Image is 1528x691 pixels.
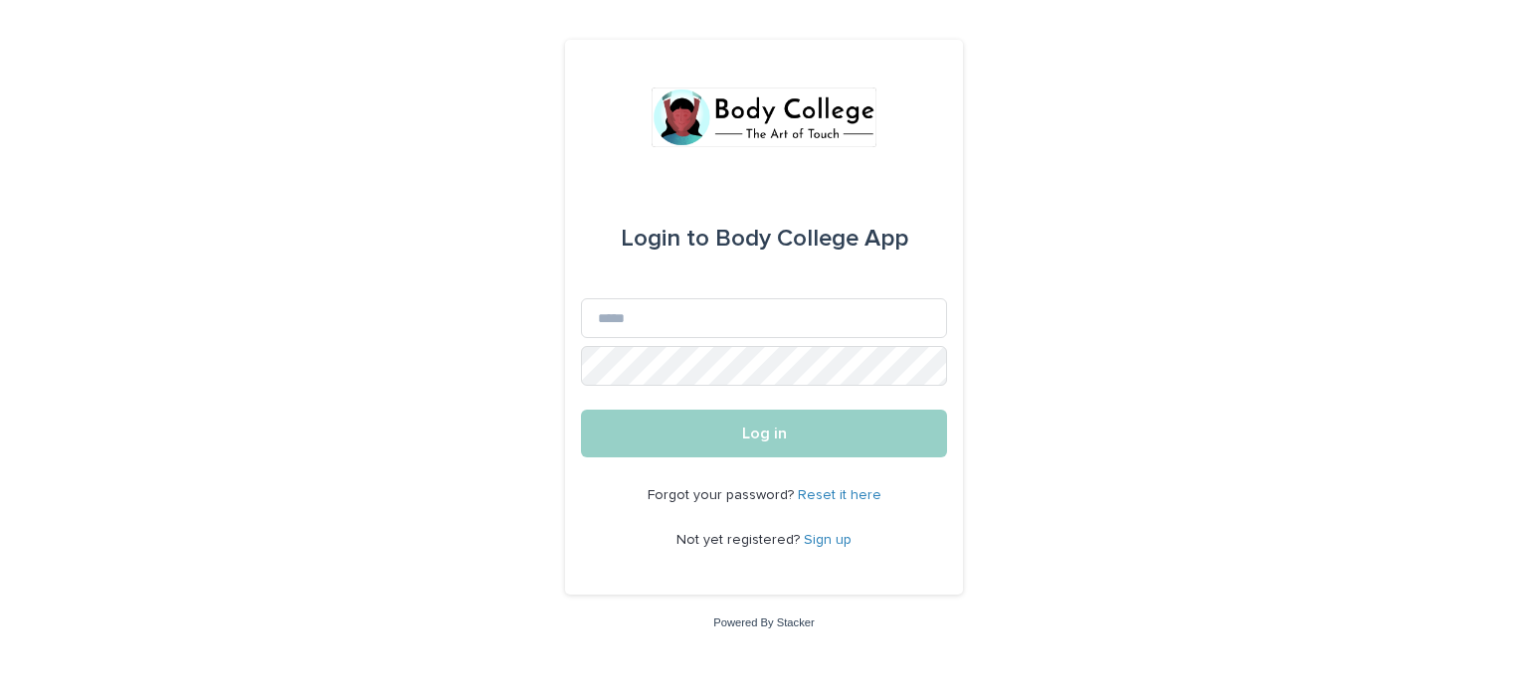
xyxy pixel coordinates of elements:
a: Sign up [804,533,852,547]
button: Log in [581,410,947,457]
span: Not yet registered? [676,533,804,547]
img: xvtzy2PTuGgGH0xbwGb2 [652,87,875,147]
a: Powered By Stacker [713,616,814,628]
span: Log in [742,426,787,441]
a: Reset it here [798,488,881,502]
span: Forgot your password? [648,488,798,502]
span: Login to [621,227,709,251]
div: Body College App [621,211,908,266]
